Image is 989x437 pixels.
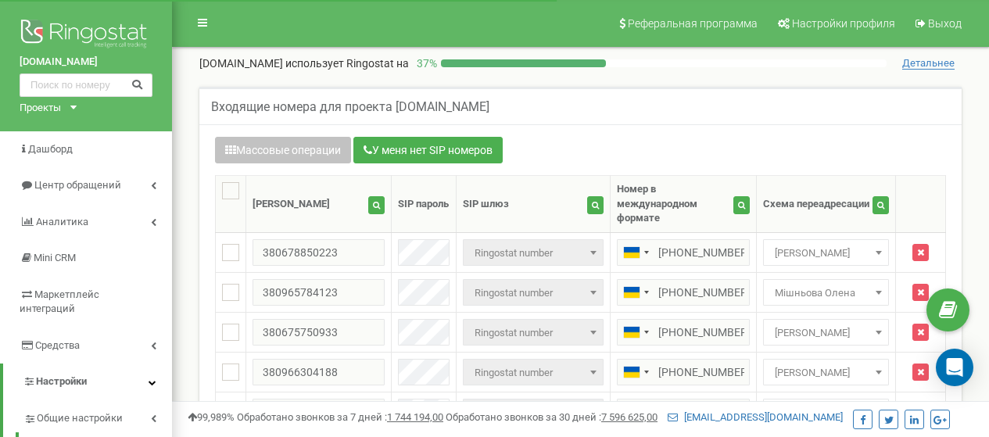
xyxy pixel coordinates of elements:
[617,239,750,266] input: 050 123 4567
[769,362,883,384] span: Оверченко Тетяна
[36,216,88,227] span: Аналитика
[446,411,658,423] span: Обработано звонков за 30 дней :
[618,240,654,265] div: Telephone country code
[468,322,598,344] span: Ringostat number
[215,137,351,163] button: Массовые операции
[763,359,889,385] span: Оверченко Тетяна
[618,320,654,345] div: Telephone country code
[463,239,604,266] span: Ringostat number
[468,242,598,264] span: Ringostat number
[463,279,604,306] span: Ringostat number
[463,197,509,212] div: SIP шлюз
[769,282,883,304] span: Мішньова Олена
[20,55,152,70] a: [DOMAIN_NAME]
[618,399,654,424] div: Telephone country code
[20,101,61,116] div: Проекты
[617,359,750,385] input: 050 123 4567
[463,359,604,385] span: Ringostat number
[36,375,87,387] span: Настройки
[23,400,172,432] a: Общие настройки
[387,411,443,423] u: 1 744 194,00
[3,364,172,400] a: Настройки
[392,176,457,233] th: SIP пароль
[617,399,750,425] input: 050 123 4567
[34,179,121,191] span: Центр обращений
[618,360,654,385] div: Telephone country code
[188,411,235,423] span: 99,989%
[617,279,750,306] input: 050 123 4567
[928,17,962,30] span: Выход
[618,280,654,305] div: Telephone country code
[763,239,889,266] span: Мельник Ольга
[463,319,604,346] span: Ringostat number
[769,322,883,344] span: Василенко Ксения
[468,362,598,384] span: Ringostat number
[902,57,955,70] span: Детальнее
[285,57,409,70] span: использует Ringostat на
[211,100,489,114] h5: Входящие номера для проекта [DOMAIN_NAME]
[628,17,758,30] span: Реферальная программа
[35,339,80,351] span: Средства
[763,279,889,306] span: Мішньова Олена
[463,399,604,425] span: Ringostat number
[936,349,973,386] div: Open Intercom Messenger
[617,319,750,346] input: 050 123 4567
[601,411,658,423] u: 7 596 625,00
[617,182,733,226] div: Номер в международном формате
[199,56,409,71] p: [DOMAIN_NAME]
[20,16,152,55] img: Ringostat logo
[763,319,889,346] span: Василенко Ксения
[668,411,843,423] a: [EMAIL_ADDRESS][DOMAIN_NAME]
[20,73,152,97] input: Поиск по номеру
[34,252,76,263] span: Mini CRM
[763,197,869,212] div: Схема переадресации
[792,17,895,30] span: Настройки профиля
[353,137,503,163] button: У меня нет SIP номеров
[409,56,441,71] p: 37 %
[253,197,330,212] div: [PERSON_NAME]
[763,399,889,425] span: Дегнера Мирослава
[20,288,99,315] span: Маркетплейс интеграций
[468,282,598,304] span: Ringostat number
[37,411,123,426] span: Общие настройки
[28,143,73,155] span: Дашборд
[769,242,883,264] span: Мельник Ольга
[237,411,443,423] span: Обработано звонков за 7 дней :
